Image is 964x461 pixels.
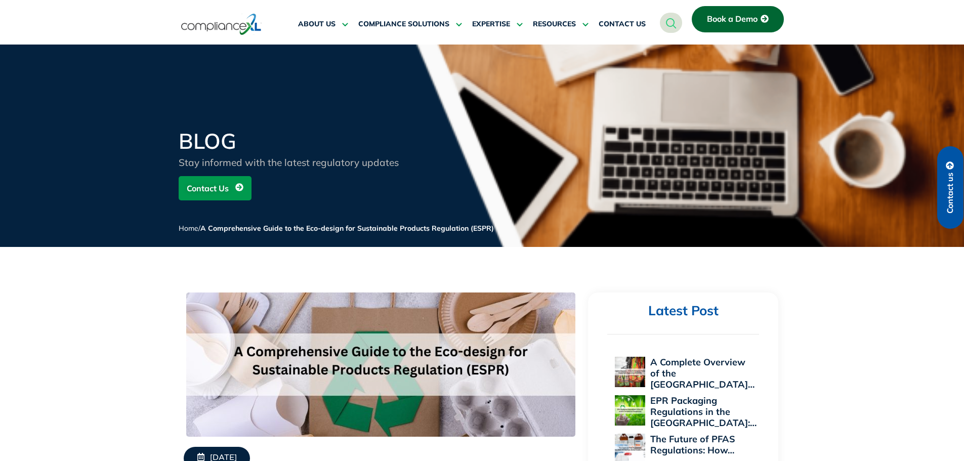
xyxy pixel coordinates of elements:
[937,146,963,229] a: Contact us
[179,224,494,233] span: /
[298,12,348,36] a: ABOUT US
[181,13,262,36] img: logo-one.svg
[187,179,229,198] span: Contact Us
[707,15,758,24] span: Book a Demo
[358,12,462,36] a: COMPLIANCE SOLUTIONS
[650,356,755,390] a: A Complete Overview of the [GEOGRAPHIC_DATA]…
[179,176,252,200] a: Contact Us
[179,224,198,233] a: Home
[358,20,449,29] span: COMPLIANCE SOLUTIONS
[179,131,422,152] h2: BLOG
[650,395,757,429] a: EPR Packaging Regulations in the [GEOGRAPHIC_DATA]:…
[946,173,955,214] span: Contact us
[692,6,784,32] a: Book a Demo
[472,12,523,36] a: EXPERTISE
[533,20,576,29] span: RESOURCES
[179,156,399,169] span: Stay informed with the latest regulatory updates
[200,224,494,233] span: A Comprehensive Guide to the Eco-design for Sustainable Products Regulation (ESPR)
[650,433,735,456] a: The Future of PFAS Regulations: How…
[607,303,759,319] h2: Latest Post
[599,20,646,29] span: CONTACT US
[615,395,645,426] img: EPR Packaging Regulations in the US: A 2025 Compliance Perspective
[615,357,645,387] img: A Complete Overview of the EU Personal Protective Equipment Regulation 2016/425
[660,13,682,33] a: navsearch-button
[599,12,646,36] a: CONTACT US
[186,292,575,437] img: A Comprehensive Guide to the Eco-design for Sustainable Products Regulation (ESPR)
[298,20,336,29] span: ABOUT US
[472,20,510,29] span: EXPERTISE
[533,12,589,36] a: RESOURCES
